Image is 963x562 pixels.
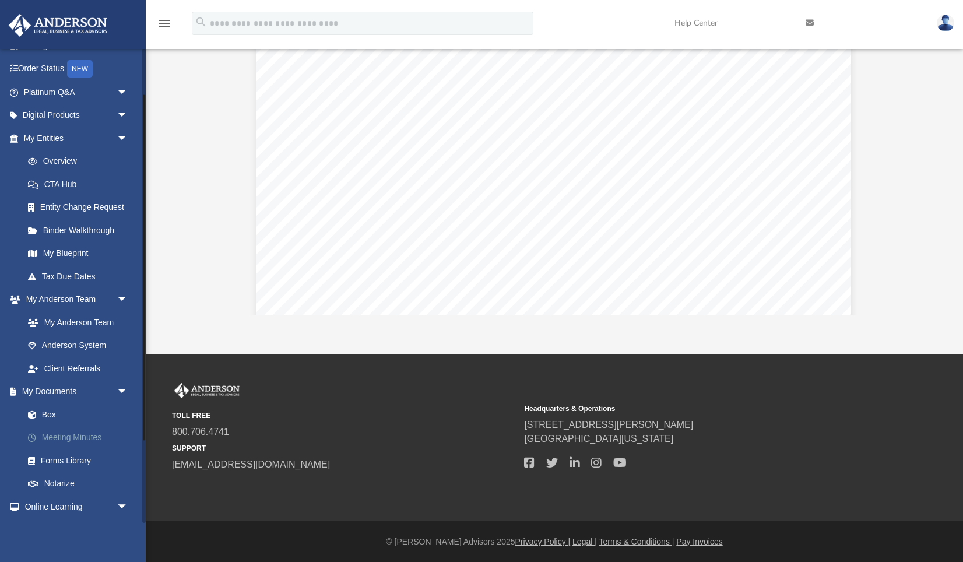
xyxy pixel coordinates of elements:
span: [STREET_ADDRESS] [326,156,428,166]
small: TOLL FREE [172,410,516,421]
span: arrow_drop_down [117,104,140,128]
span: review, you will need to complete several tasks to finalize the establishment of your Company. [326,274,733,284]
a: Pay Invoices [676,537,722,546]
span: Dear [PERSON_NAME] [326,217,431,228]
span: [PERSON_NAME] [326,143,407,154]
a: Overview [16,150,146,173]
small: Headquarters & Operations [524,403,868,414]
a: Platinum Q&Aarrow_drop_down [8,80,146,104]
span: Keeley Coastal Homes, LLC [625,237,749,248]
div: © [PERSON_NAME] Advisors 2025 [146,536,963,548]
span: – Here, you will find information about your Company, such as members, EIN, etc. [408,310,765,321]
a: Notarize [16,472,146,496]
a: Privacy Policy | [515,537,571,546]
a: Anderson System [16,334,140,357]
span: several other important documents for the creation and operation of your new Company. You are [326,250,741,260]
a: Meeting Minutes [16,426,146,449]
a: Order StatusNEW [8,57,146,81]
i: search [195,16,208,29]
i: menu [157,16,171,30]
a: Courses [16,518,140,542]
div: File preview [187,15,922,315]
span: arrow_drop_down [117,127,140,150]
a: [EMAIL_ADDRESS][DOMAIN_NAME] [172,459,330,469]
a: Binder Walkthrough [16,219,146,242]
a: Box [16,403,140,426]
img: Anderson Advisors Platinum Portal [5,14,111,37]
div: NEW [67,60,93,78]
a: menu [157,22,171,30]
span: Re: [361,193,377,203]
a: My Documentsarrow_drop_down [8,380,146,403]
a: Terms & Conditions | [599,537,674,546]
a: My Blueprint [16,242,140,265]
span: arrow_drop_down [117,495,140,519]
a: Forms Library [16,449,140,472]
a: Entity Change Request [16,196,146,219]
span: arrow_drop_down [117,288,140,312]
a: My Anderson Teamarrow_drop_down [8,288,140,311]
span: and [752,237,768,248]
span: Enclosed in this portfolio, you will find your operating agreement for [326,237,623,248]
span: arrow_drop_down [117,380,140,404]
a: My Entitiesarrow_drop_down [8,127,146,150]
a: Digital Productsarrow_drop_down [8,104,146,127]
small: SUPPORT [172,443,516,454]
span: responsible for reading and reviewing, for accuracy, all of the information in this portfolio. Af... [326,262,762,272]
a: 800.706.4741 [172,427,229,437]
a: Legal | [572,537,597,546]
span: [GEOGRAPHIC_DATA][US_STATE] [326,168,483,178]
img: Anderson Advisors Platinum Portal [172,383,242,398]
a: Client Referrals [16,357,140,380]
a: Tax Due Dates [16,265,146,288]
span: arrow_drop_down [117,80,140,104]
a: [GEOGRAPHIC_DATA][US_STATE] [524,434,673,444]
a: CTA Hub [16,173,146,196]
a: My Anderson Team [16,311,134,334]
div: Document Viewer [187,15,922,315]
img: User Pic [937,15,954,31]
span: Keeley Coastal Homes, LLC [379,193,502,203]
span: Overview [361,310,405,321]
a: [STREET_ADDRESS][PERSON_NAME] [524,420,693,430]
span: Here is a synopsis of what steps are required with detailed information following in each section: [326,292,741,303]
a: Online Learningarrow_drop_down [8,495,140,518]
